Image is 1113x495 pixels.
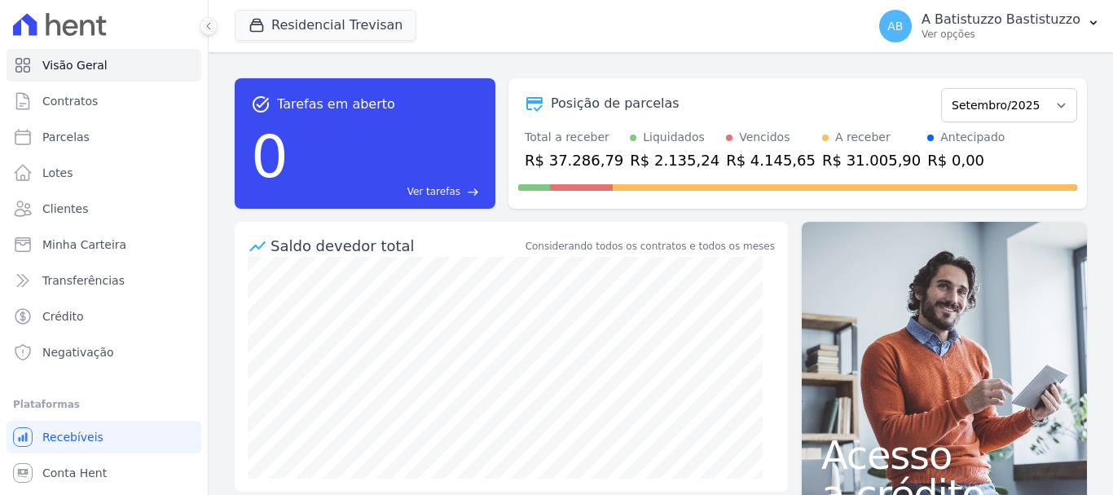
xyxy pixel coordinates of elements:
[277,95,395,114] span: Tarefas em aberto
[821,435,1067,475] span: Acesso
[7,157,201,189] a: Lotes
[7,336,201,369] a: Negativação
[407,184,460,199] span: Ver tarefas
[525,149,623,171] div: R$ 37.286,79
[7,264,201,297] a: Transferências
[42,236,126,253] span: Minha Carteira
[7,421,201,453] a: Recebíveis
[525,129,623,146] div: Total a receber
[13,395,195,414] div: Plataformas
[630,149,719,171] div: R$ 2.135,24
[7,300,201,333] a: Crédito
[822,149,921,171] div: R$ 31.005,90
[866,3,1113,49] button: AB A Batistuzzo Bastistuzzo Ver opções
[726,149,816,171] div: R$ 4.145,65
[42,165,73,181] span: Lotes
[922,28,1080,41] p: Ver opções
[7,49,201,82] a: Visão Geral
[7,192,201,225] a: Clientes
[835,129,891,146] div: A receber
[7,457,201,489] a: Conta Hent
[235,10,416,41] button: Residencial Trevisan
[7,121,201,153] a: Parcelas
[42,201,88,217] span: Clientes
[251,95,271,114] span: task_alt
[887,20,903,32] span: AB
[42,344,114,360] span: Negativação
[467,186,479,198] span: east
[643,129,705,146] div: Liquidados
[551,94,680,113] div: Posição de parcelas
[42,429,103,445] span: Recebíveis
[7,85,201,117] a: Contratos
[42,308,84,325] span: Crédito
[271,235,522,257] div: Saldo devedor total
[42,272,125,289] span: Transferências
[940,129,1005,146] div: Antecipado
[526,239,775,254] div: Considerando todos os contratos e todos os meses
[7,228,201,261] a: Minha Carteira
[739,129,790,146] div: Vencidos
[42,57,108,73] span: Visão Geral
[295,184,479,199] a: Ver tarefas east
[42,465,107,481] span: Conta Hent
[922,11,1080,28] p: A Batistuzzo Bastistuzzo
[251,114,288,199] div: 0
[42,93,98,109] span: Contratos
[927,149,1005,171] div: R$ 0,00
[42,129,90,145] span: Parcelas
